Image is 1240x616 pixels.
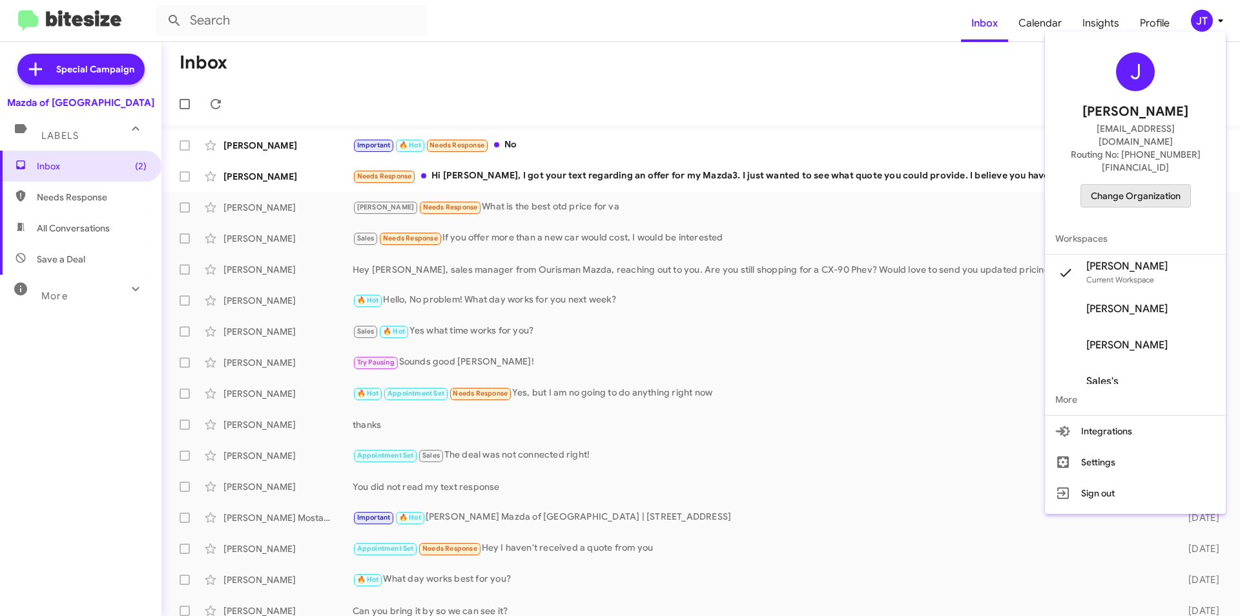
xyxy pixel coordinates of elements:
button: Change Organization [1080,184,1191,207]
span: [PERSON_NAME] [1086,339,1168,352]
span: [PERSON_NAME] [1086,303,1168,315]
button: Integrations [1045,416,1226,447]
span: Workspaces [1045,223,1226,254]
span: [PERSON_NAME] [1082,101,1188,122]
span: Sales's [1086,375,1119,388]
span: Current Workspace [1086,275,1154,284]
span: [PERSON_NAME] [1086,260,1168,273]
span: More [1045,384,1226,415]
button: Settings [1045,447,1226,478]
div: J [1116,52,1155,91]
span: Routing No: [PHONE_NUMBER][FINANCIAL_ID] [1060,148,1210,174]
button: Sign out [1045,478,1226,509]
span: [EMAIL_ADDRESS][DOMAIN_NAME] [1060,122,1210,148]
span: Change Organization [1091,185,1181,207]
